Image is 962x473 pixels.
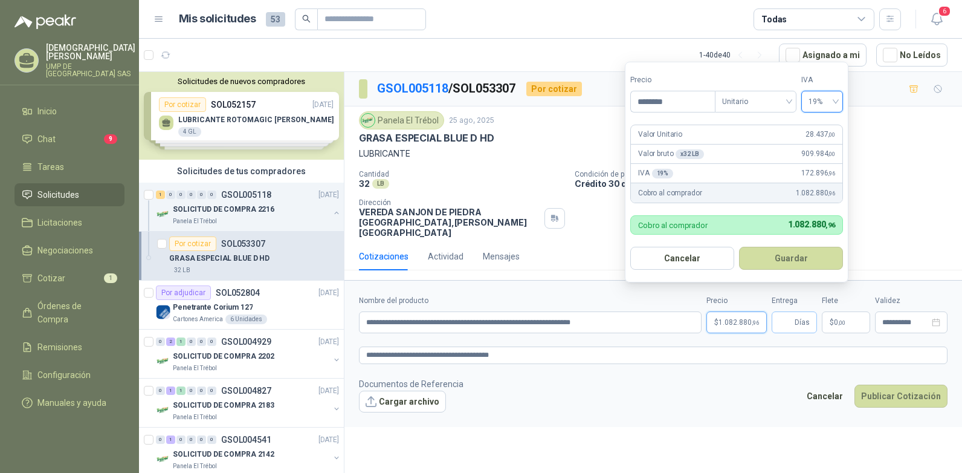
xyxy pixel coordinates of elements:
span: 909.984 [801,148,835,160]
div: 0 [166,191,175,199]
div: 0 [187,435,196,444]
p: [DATE] [318,434,339,446]
span: 6 [938,5,951,17]
p: 32 [359,178,370,189]
div: 32 LB [169,266,195,275]
p: Crédito 30 días [575,178,957,189]
span: 172.896 [801,168,835,179]
div: x 32 LB [676,149,703,159]
div: 19 % [652,169,674,178]
p: Condición de pago [575,170,957,178]
a: Por adjudicarSOL052804[DATE] Company LogoPenetrante Corium 127Cartones America6 Unidades [139,281,344,330]
div: 0 [207,435,216,444]
div: 1 [156,191,165,199]
img: Company Logo [156,452,170,466]
span: Licitaciones [37,216,82,229]
p: [DEMOGRAPHIC_DATA] [PERSON_NAME] [46,44,135,60]
div: 2 [166,338,175,346]
div: 0 [156,338,165,346]
span: Órdenes de Compra [37,299,113,326]
p: Dirección [359,198,540,207]
span: 19% [809,93,836,111]
span: $ [830,319,834,326]
label: Validez [875,295,947,307]
span: Días [795,312,810,333]
span: ,00 [828,131,835,138]
p: / SOL053307 [377,79,517,98]
p: GSOL004541 [221,435,271,444]
div: Panela El Trébol [359,111,444,129]
a: 0 2 1 0 0 0 GSOL004929[DATE] Company LogoSOLICITUD DE COMPRA 2202Panela El Trébol [156,334,341,373]
img: Logo peakr [15,15,76,29]
p: SOLICITUD DE COMPRA 2202 [173,351,274,362]
span: ,00 [838,319,845,326]
div: Mensajes [483,250,520,263]
div: Solicitudes de nuevos compradoresPor cotizarSOL052157[DATE] LUBRICANTE ROTOMAGIC [PERSON_NAME]4 G... [139,72,344,160]
span: 1.082.880 [788,220,835,229]
span: Configuración [37,368,91,382]
label: IVA [801,74,843,86]
label: Nombre del producto [359,295,702,307]
button: Publicar Cotización [854,385,947,408]
button: No Leídos [876,44,947,67]
span: 28.437 [805,129,835,140]
div: 0 [197,435,206,444]
div: Actividad [428,250,463,263]
p: Cobro al comprador [638,221,708,229]
div: 1 [176,338,186,346]
span: 1.082.880 [796,188,835,199]
div: Por cotizar [169,236,216,251]
p: SOLICITUD DE COMPRA 2142 [173,449,274,460]
a: Licitaciones [15,211,124,234]
div: 0 [197,191,206,199]
button: 6 [926,8,947,30]
span: Negociaciones [37,244,93,257]
span: Unitario [722,93,789,111]
p: [DATE] [318,287,339,299]
span: ,96 [825,221,835,229]
div: 0 [207,338,216,346]
p: Penetrante Corium 127 [173,302,253,313]
a: Tareas [15,155,124,178]
p: LUBRICANTE [359,147,947,160]
div: 0 [187,191,196,199]
span: Solicitudes [37,188,79,201]
span: 0 [834,319,845,326]
p: SOL053307 [221,240,265,248]
label: Entrega [772,295,817,307]
a: 0 1 1 0 0 0 GSOL004827[DATE] Company LogoSOLICITUD DE COMPRA 2183Panela El Trébol [156,383,341,422]
a: 1 0 0 0 0 0 GSOL005118[DATE] Company LogoSOLICITUD DE COMPRA 2216Panela El Trébol [156,188,341,226]
div: 0 [187,387,196,395]
div: Por adjudicar [156,285,211,300]
div: Por cotizar [526,82,582,96]
img: Company Logo [156,354,170,368]
p: 25 ago, 2025 [449,115,494,126]
a: Cotizar1 [15,267,124,290]
button: Cancelar [630,247,734,270]
p: SOLICITUD DE COMPRA 2183 [173,400,274,411]
p: GSOL004827 [221,387,271,395]
button: Solicitudes de nuevos compradores [144,77,339,86]
label: Precio [706,295,767,307]
div: 1 [176,387,186,395]
h1: Mis solicitudes [179,10,256,28]
span: Tareas [37,160,64,174]
p: $ 0,00 [822,312,870,333]
a: 0 1 0 0 0 0 GSOL004541[DATE] Company LogoSOLICITUD DE COMPRA 2142Panela El Trébol [156,432,341,471]
img: Company Logo [156,305,170,319]
button: Cargar archivo [359,391,446,413]
p: [DATE] [318,336,339,348]
span: 53 [266,12,285,27]
span: ,96 [828,190,835,197]
div: 6 Unidades [225,315,267,324]
p: Cobro al comprador [638,188,702,199]
div: 1 [166,387,175,395]
p: Valor bruto [638,148,704,160]
button: Asignado a mi [779,44,867,67]
p: Cantidad [359,170,565,178]
p: UMP DE [GEOGRAPHIC_DATA] SAS [46,63,135,77]
p: GRASA ESPECIAL BLUE D HD [359,132,494,145]
a: Chat9 [15,128,124,151]
a: Solicitudes [15,183,124,206]
div: Todas [761,13,787,26]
